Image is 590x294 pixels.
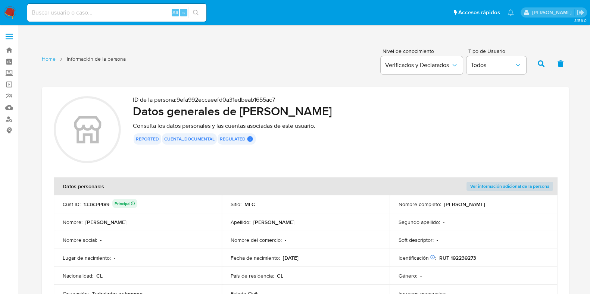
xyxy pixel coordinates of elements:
span: Nivel de conocimiento [383,48,462,54]
span: Alt [172,9,178,16]
button: search-icon [188,7,203,18]
a: Notificaciones [508,9,514,16]
span: Información de la persona [67,56,126,63]
nav: List of pages [42,53,126,73]
span: Tipo de Usuario [468,48,528,54]
span: Verificados y Declarados [385,61,451,69]
input: Buscar usuario o caso... [27,8,206,18]
p: camilafernanda.paredessaldano@mercadolibre.cl [532,9,574,16]
a: Home [42,56,56,63]
span: s [182,9,185,16]
a: Salir [577,9,584,16]
span: Todos [471,61,514,69]
button: Verificados y Declarados [381,56,463,74]
span: Accesos rápidos [458,9,500,16]
button: Todos [466,56,526,74]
